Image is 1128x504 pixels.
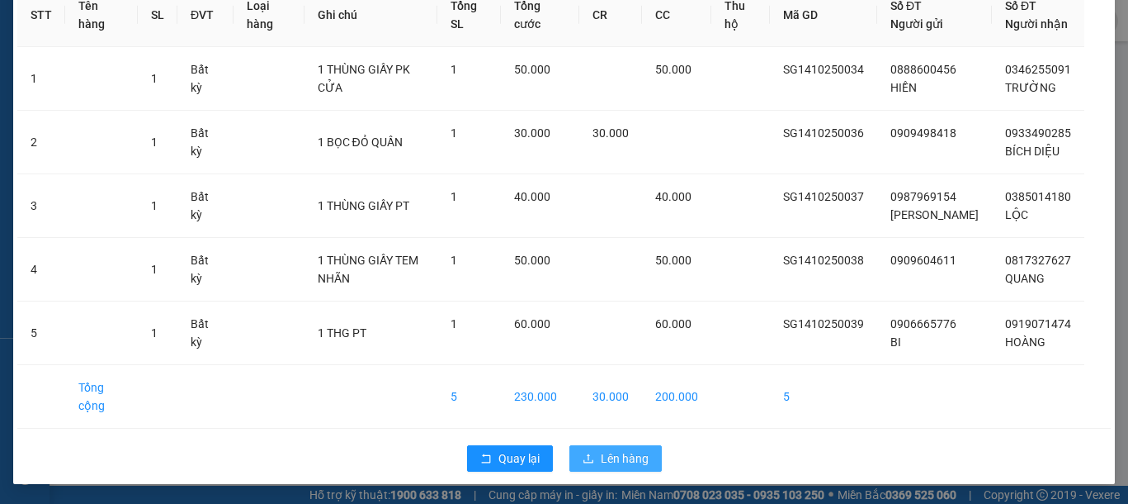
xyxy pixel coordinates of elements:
span: 50.000 [514,254,550,267]
td: Bất kỳ [177,238,234,302]
span: 1 [451,126,457,140]
span: 1 THG PT [318,326,366,340]
span: 30.000 [514,126,550,140]
span: 60.000 [655,317,691,330]
span: SG1410250036 [783,126,864,140]
span: 60.000 [514,317,550,330]
td: 2 [17,111,65,174]
span: rollback [480,453,492,466]
span: TRƯỜNG [1005,81,1056,94]
td: 3 [17,174,65,238]
span: BÍCH DIỆU [1005,145,1060,158]
span: upload [583,453,594,466]
span: 1 [451,63,457,76]
span: 0909498418 [890,126,956,140]
span: 0987969154 [890,190,956,203]
span: 1 [451,254,457,267]
span: 1 [451,317,457,330]
span: Người nhận [1005,17,1068,31]
button: uploadLên hàng [569,445,662,472]
span: 1 THÙNG GIẤY PK CỬA [318,63,410,94]
td: 230.000 [501,365,579,429]
span: 50.000 [514,63,550,76]
span: SG1410250037 [783,190,864,203]
span: 0906665776 [890,317,956,330]
span: HIỀN [890,81,917,94]
span: 50.000 [655,63,691,76]
span: HOÀNG [1005,335,1045,349]
span: 30.000 [592,126,629,140]
span: SG1410250034 [783,63,864,76]
span: 1 [451,190,457,203]
span: 40.000 [514,190,550,203]
td: Bất kỳ [177,47,234,111]
span: 0888600456 [890,63,956,76]
span: Quay lại [498,449,540,468]
span: QUANG [1005,272,1045,285]
span: 1 [151,199,158,212]
span: SG1410250038 [783,254,864,267]
td: 5 [770,365,877,429]
td: Tổng cộng [65,365,138,429]
span: 1 BỌC ĐỎ QUẦN [318,136,403,149]
td: 30.000 [579,365,642,429]
span: 0817327627 [1005,254,1071,267]
td: Bất kỳ [177,111,234,174]
span: 1 [151,72,158,85]
button: rollbackQuay lại [467,445,553,472]
span: LỘC [1005,208,1028,221]
span: SG1410250039 [783,317,864,330]
span: 1 [151,326,158,340]
td: Bất kỳ [177,174,234,238]
span: BI [890,335,901,349]
td: 1 [17,47,65,111]
span: 1 THÙNG GIẤY PT [318,199,409,212]
span: Lên hàng [601,449,649,468]
td: Bất kỳ [177,302,234,365]
td: 4 [17,238,65,302]
span: 0385014180 [1005,190,1071,203]
td: 5 [437,365,501,429]
td: 5 [17,302,65,365]
span: 0346255091 [1005,63,1071,76]
span: Người gửi [890,17,943,31]
td: 200.000 [642,365,711,429]
span: 0919071474 [1005,317,1071,330]
span: [PERSON_NAME] [890,208,979,221]
span: 0933490285 [1005,126,1071,140]
span: 1 [151,263,158,276]
span: 50.000 [655,254,691,267]
span: 0909604611 [890,254,956,267]
span: 40.000 [655,190,691,203]
span: 1 THÙNG GIẤY TEM NHÃN [318,254,418,285]
span: 1 [151,136,158,149]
